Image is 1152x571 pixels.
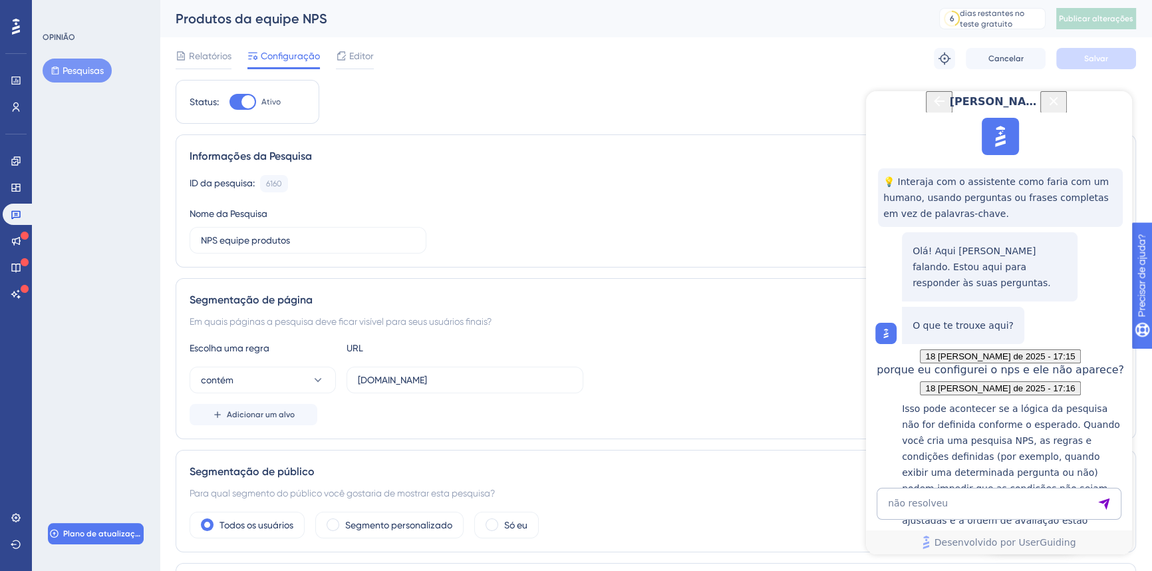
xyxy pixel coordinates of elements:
font: Relatórios [189,51,231,61]
font: Editor [349,51,374,61]
font: Precisar de ajuda? [31,6,114,16]
font: Pesquisas [63,65,104,76]
font: Desenvolvido por UserGuiding [69,446,210,457]
input: seusite.com/caminho [358,373,572,387]
font: Status: [190,96,219,107]
font: Segmento personalizado [345,520,452,530]
font: Ativo [261,97,281,106]
font: Adicionar um alvo [227,410,295,419]
font: URL [347,343,363,353]
font: Cancelar [988,54,1024,63]
button: Salvar [1056,48,1136,69]
font: Produtos da equipe NPS [176,11,327,27]
font: ID da pesquisa: [190,178,255,188]
font: Informações da Pesquisa [190,150,312,162]
font: Segmentação de público [190,465,315,478]
button: Adicionar um alvo [190,404,317,425]
font: Todos os usuários [219,520,293,530]
font: Configuração [261,51,320,61]
font: Segmentação de página [190,293,313,306]
div: Enviar mensagem [231,406,245,419]
font: Plano de atualização [63,529,145,538]
font: dias restantes no teste gratuito [960,9,1024,29]
button: Plano de atualização [48,523,144,544]
font: Só eu [504,520,527,530]
button: Pesquisas [43,59,112,83]
textarea: Entrada de texto do assistente de IA [11,397,255,429]
button: contém [190,367,336,393]
font: Publicar alterações [1059,14,1133,23]
font: Isso pode acontecer se a lógica da pesquisa não for definida conforme o esperado. Quando você cri... [36,312,254,498]
font: Para qual segmento do público você gostaria de mostrar esta pesquisa? [190,488,495,498]
iframe: Assistente de IA UserGuiding [866,91,1132,554]
font: OPINIÃO [43,33,75,42]
font: Salvar [1084,54,1108,63]
button: Cancelar [966,48,1046,69]
input: Digite o nome da sua pesquisa [201,233,415,248]
font: 6160 [266,179,282,188]
font: Nome da Pesquisa [190,208,267,219]
font: Escolha uma regra [190,343,269,353]
font: contém [201,375,233,385]
button: Publicar alterações [1056,8,1136,29]
font: Em quais páginas a pesquisa deve ficar visível para seus usuários finais? [190,316,492,327]
font: 6 [950,14,954,23]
